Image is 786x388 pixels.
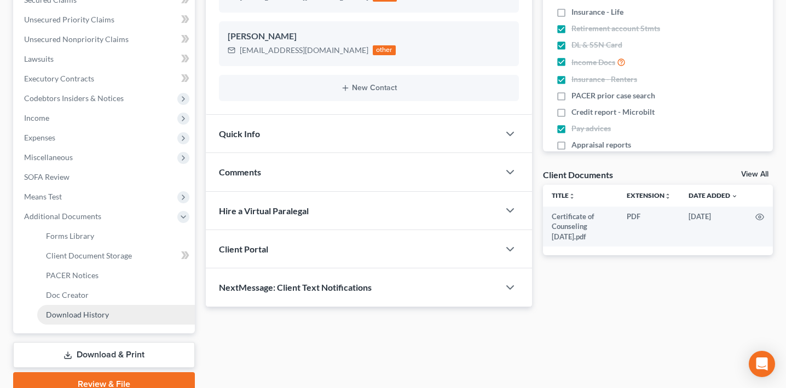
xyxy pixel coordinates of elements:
a: View All [741,171,768,178]
span: Download History [46,310,109,319]
span: Retirement account Stmts [571,23,660,34]
a: Executory Contracts [15,69,195,89]
i: unfold_more [569,193,575,199]
span: SOFA Review [24,172,70,181]
a: Unsecured Nonpriority Claims [15,30,195,49]
span: Unsecured Priority Claims [24,15,114,24]
a: Client Document Storage [37,246,195,266]
span: Income [24,113,49,122]
span: Miscellaneous [24,152,73,162]
div: Client Documents [543,169,613,180]
a: Forms Library [37,226,195,246]
i: expand_more [731,193,738,199]
a: Download & Print [13,342,195,368]
span: Insurance - Renters [571,74,637,85]
span: Client Portal [219,244,268,254]
span: DL & SSN Card [571,39,622,50]
a: Unsecured Priority Claims [15,10,195,30]
a: Lawsuits [15,49,195,69]
span: Means Test [24,192,62,201]
span: Quick Info [219,128,260,139]
span: Additional Documents [24,211,101,221]
td: PDF [618,207,680,246]
span: PACER prior case search [571,90,655,101]
span: Comments [219,167,261,177]
div: [PERSON_NAME] [228,30,510,43]
span: Executory Contracts [24,74,94,83]
span: Lawsuits [24,54,54,63]
span: PACER Notices [46,271,99,280]
span: Pay advices [571,123,611,134]
span: NextMessage: Client Text Notifications [219,282,372,292]
span: Insurance - Life [571,7,623,17]
button: New Contact [228,84,510,92]
div: other [373,45,396,55]
div: [EMAIL_ADDRESS][DOMAIN_NAME] [240,45,368,56]
a: Extensionunfold_more [627,191,671,199]
span: Unsecured Nonpriority Claims [24,34,129,44]
a: SOFA Review [15,167,195,187]
span: Expenses [24,133,55,142]
span: Credit report - Microbilt [571,107,655,117]
span: Hire a Virtual Paralegal [219,205,309,216]
a: Download History [37,305,195,325]
span: Codebtors Insiders & Notices [24,93,124,103]
span: Income Docs [571,57,615,68]
a: Date Added expand_more [689,191,738,199]
a: Doc Creator [37,285,195,305]
i: unfold_more [664,193,671,199]
span: Doc Creator [46,290,89,299]
span: Appraisal reports [571,139,631,150]
span: Client Document Storage [46,251,132,260]
td: [DATE] [680,207,747,246]
a: PACER Notices [37,266,195,285]
span: Forms Library [46,231,94,240]
td: Certificate of Counseling [DATE].pdf [543,207,618,246]
a: Titleunfold_more [552,191,575,199]
div: Open Intercom Messenger [749,351,775,377]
